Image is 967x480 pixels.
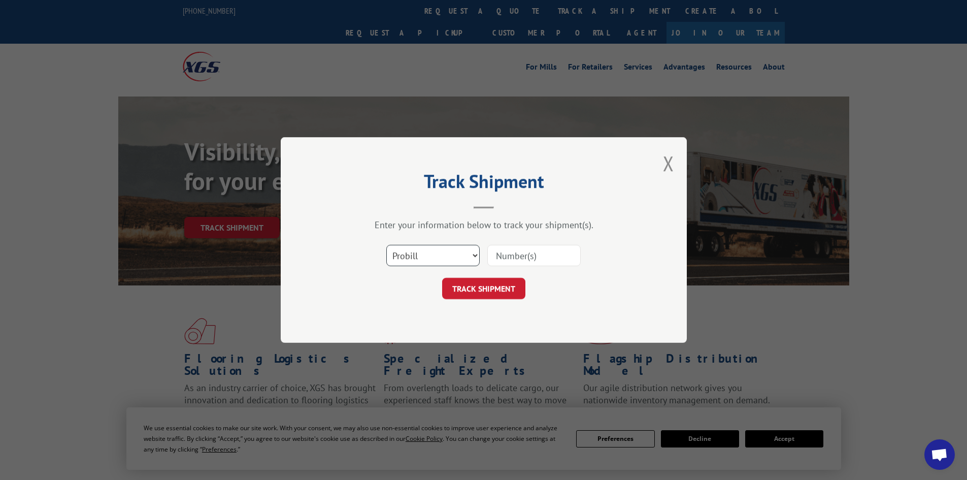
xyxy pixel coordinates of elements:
button: TRACK SHIPMENT [442,278,525,299]
div: Enter your information below to track your shipment(s). [331,219,636,231]
input: Number(s) [487,245,581,266]
button: Close modal [663,150,674,177]
h2: Track Shipment [331,174,636,194]
div: Open chat [924,439,955,470]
